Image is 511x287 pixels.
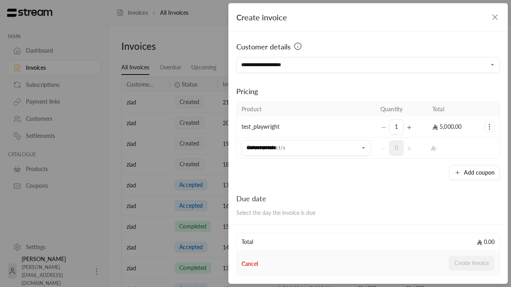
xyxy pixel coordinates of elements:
[428,102,479,116] th: Total
[432,123,461,130] span: 5,000.00
[389,140,404,155] span: 0
[236,102,500,159] table: Selected Products
[237,102,376,116] th: Product
[428,138,479,158] td: -
[236,12,287,22] span: Create invoice
[376,102,428,116] th: Quantity
[242,123,279,130] span: test_playwright
[236,86,500,97] div: Pricing
[236,209,315,216] span: Select the day the invoice is due
[359,143,368,153] button: Open
[389,119,404,134] span: 1
[242,260,258,268] button: Cancel
[236,41,291,52] span: Customer details
[477,238,495,246] span: 0.00
[449,165,500,180] button: Add coupon
[242,238,253,246] span: Total
[488,60,497,70] button: Open
[236,193,315,204] div: Due date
